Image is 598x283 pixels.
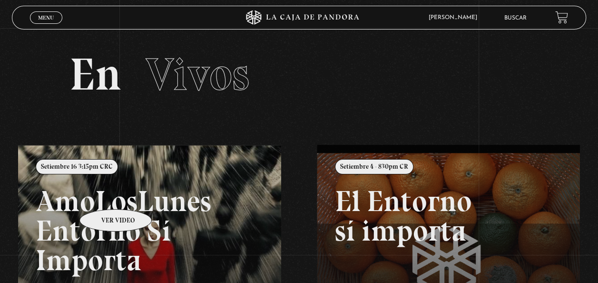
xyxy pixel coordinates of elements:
[35,23,58,30] span: Cerrar
[504,15,527,21] a: Buscar
[555,11,568,24] a: View your shopping cart
[69,52,529,97] h2: En
[146,47,249,101] span: Vivos
[38,15,54,20] span: Menu
[423,15,486,20] span: [PERSON_NAME]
